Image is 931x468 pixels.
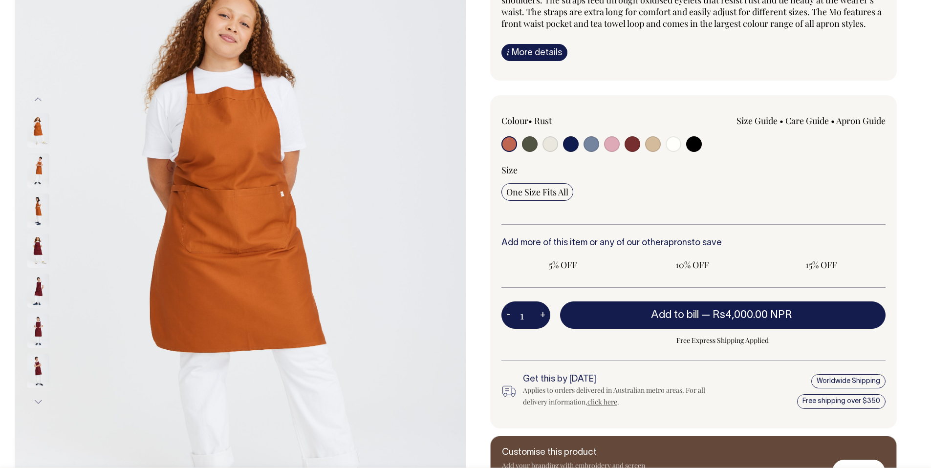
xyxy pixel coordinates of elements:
[27,193,49,228] img: rust
[736,115,778,127] a: Size Guide
[759,256,883,274] input: 15% OFF
[506,186,568,198] span: One Size Fits All
[713,310,792,320] span: Rs4,000.00 NPR
[528,115,532,127] span: •
[836,115,886,127] a: Apron Guide
[664,239,692,247] a: aprons
[501,115,655,127] div: Colour
[635,259,749,271] span: 10% OFF
[779,115,783,127] span: •
[785,115,829,127] a: Care Guide
[31,88,45,110] button: Previous
[701,310,795,320] span: —
[27,274,49,308] img: burgundy
[27,234,49,268] img: burgundy
[27,113,49,148] img: rust
[764,259,878,271] span: 15% OFF
[630,256,754,274] input: 10% OFF
[560,335,886,346] span: Free Express Shipping Applied
[501,44,567,61] a: iMore details
[506,259,620,271] span: 5% OFF
[502,448,658,458] h6: Customise this product
[27,153,49,188] img: rust
[560,301,886,329] button: Add to bill —Rs4,000.00 NPR
[523,375,712,384] h6: Get this by [DATE]
[27,314,49,348] img: burgundy
[501,305,515,325] button: -
[523,384,712,408] div: Applies to orders delivered in Australian metro areas. For all delivery information, .
[651,310,699,320] span: Add to bill
[501,238,886,248] h6: Add more of this item or any of our other to save
[534,115,552,127] label: Rust
[31,391,45,413] button: Next
[501,256,625,274] input: 5% OFF
[501,164,886,176] div: Size
[501,183,573,201] input: One Size Fits All
[27,354,49,388] img: burgundy
[831,115,835,127] span: •
[587,397,617,406] a: click here
[535,305,550,325] button: +
[507,47,509,57] span: i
